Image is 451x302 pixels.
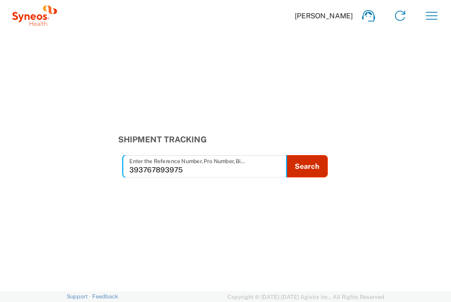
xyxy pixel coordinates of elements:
a: Support [67,293,92,299]
a: Feedback [92,293,118,299]
h3: Shipment Tracking [118,135,333,144]
button: Search [286,155,328,177]
span: Copyright © [DATE]-[DATE] Agistix Inc., All Rights Reserved [228,292,384,301]
span: [PERSON_NAME] [295,11,353,20]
